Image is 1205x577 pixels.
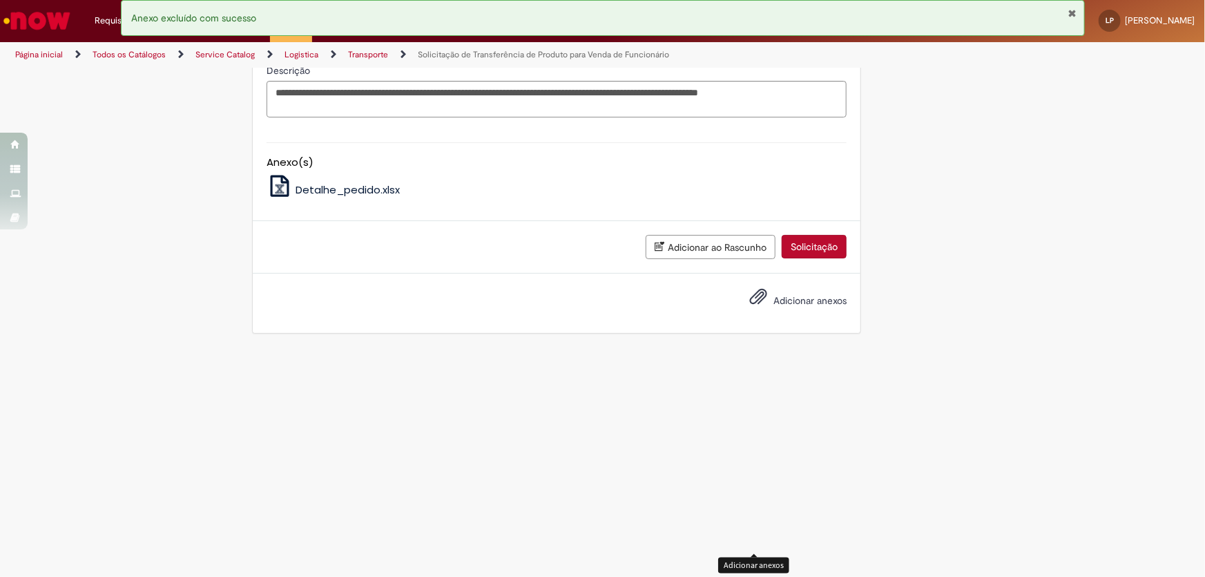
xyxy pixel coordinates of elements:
[93,49,166,60] a: Todos os Catálogos
[10,42,793,68] ul: Trilhas de página
[195,49,255,60] a: Service Catalog
[718,558,789,574] div: Adicionar anexos
[296,182,400,197] span: Detalhe_pedido.xlsx
[285,49,318,60] a: Logistica
[95,14,143,28] span: Requisições
[267,182,400,197] a: Detalhe_pedido.xlsx
[1106,16,1114,25] span: LP
[267,64,313,77] span: Descrição
[132,12,257,24] span: Anexo excluído com sucesso
[267,157,847,169] h5: Anexo(s)
[348,49,388,60] a: Transporte
[773,294,847,307] span: Adicionar anexos
[746,284,771,316] button: Adicionar anexos
[418,49,669,60] a: Solicitação de Transferência de Produto para Venda de Funcionário
[1068,8,1077,19] button: Fechar Notificação
[782,235,847,258] button: Solicitação
[1125,15,1195,26] span: [PERSON_NAME]
[646,235,775,259] button: Adicionar ao Rascunho
[15,49,63,60] a: Página inicial
[267,81,847,118] textarea: Descrição
[1,7,73,35] img: ServiceNow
